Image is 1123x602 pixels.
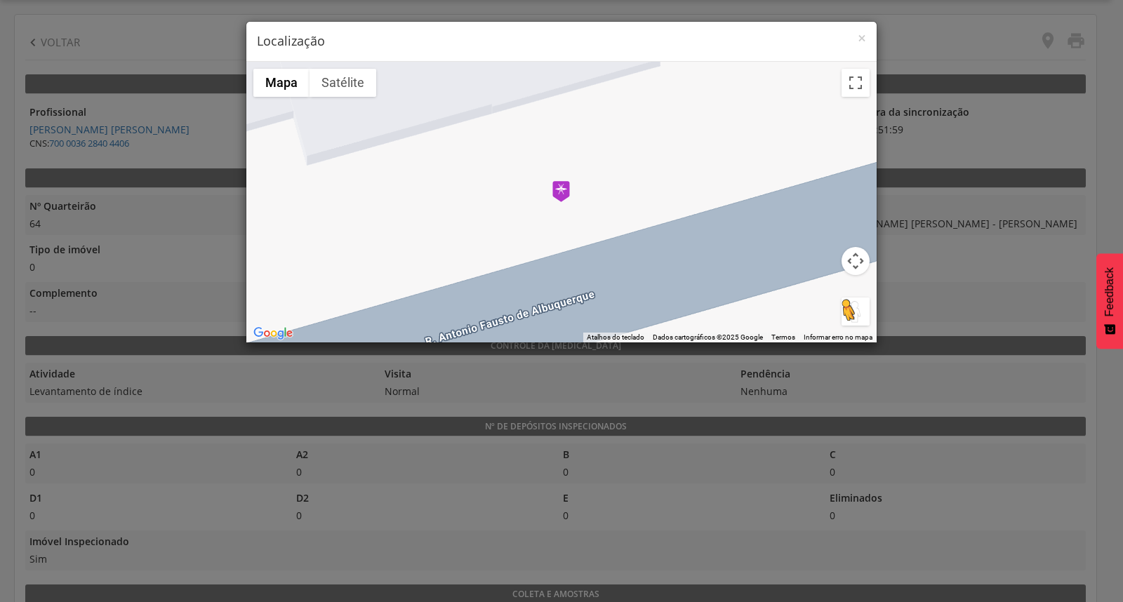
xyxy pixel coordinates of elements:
img: Google [250,324,296,342]
a: Termos (abre em uma nova guia) [771,333,795,341]
span: × [858,28,866,48]
button: Feedback - Mostrar pesquisa [1096,253,1123,349]
button: Close [858,31,866,46]
span: Feedback [1103,267,1116,316]
h4: Localização [257,32,866,51]
button: Ativar a visualização em tela cheia [842,69,870,97]
button: Mostrar mapa de ruas [253,69,310,97]
button: Atalhos do teclado [587,333,644,342]
span: Dados cartográficos ©2025 Google [653,333,763,341]
a: Abrir esta área no Google Maps (abre uma nova janela) [250,324,296,342]
a: Informar erro no mapa [804,333,872,341]
button: Mostrar imagens de satélite [310,69,376,97]
button: Arraste o Pegman até o mapa para abrir o Street View [842,297,870,326]
button: Controles da câmera no mapa [842,247,870,275]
